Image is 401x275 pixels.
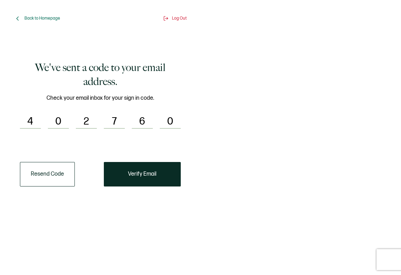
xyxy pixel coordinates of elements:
button: Resend Code [20,162,75,186]
span: Verify Email [128,171,156,177]
span: Back to Homepage [24,16,60,21]
button: Verify Email [104,162,181,186]
span: Log Out [172,16,187,21]
h1: We've sent a code to your email address. [19,61,181,89]
span: Check your email inbox for your sign in code. [46,94,154,103]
